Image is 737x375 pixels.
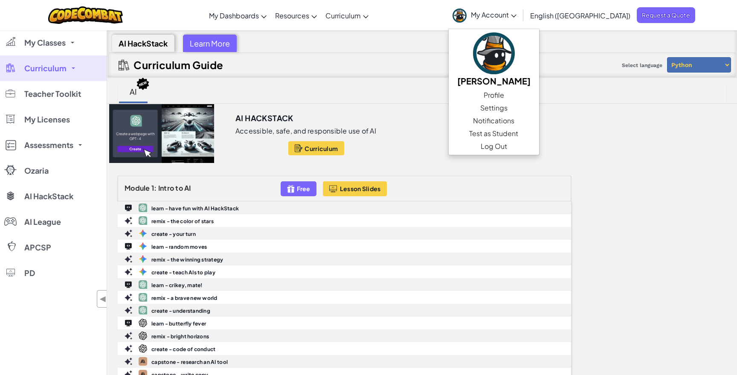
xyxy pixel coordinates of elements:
[151,256,223,263] b: remix - the winning strategy
[136,77,150,90] img: IconNew.svg
[133,59,223,71] h2: Curriculum Guide
[139,306,147,314] img: gpt-4o-2024-11-20
[118,240,571,253] a: learn - random moves
[449,114,539,127] a: Notifications
[139,344,147,353] img: dall-e-3
[139,255,147,263] img: gemini-2.5-flash
[118,201,571,214] a: learn - have fun with AI HackStack
[151,346,215,352] b: create - code of conduct
[471,10,516,19] span: My Account
[151,244,207,250] b: learn - random moves
[118,214,571,227] a: remix - the color of stars
[151,282,203,288] b: learn - crikey, mate!
[209,11,259,20] span: My Dashboards
[637,7,695,23] a: Request a Quote
[449,127,539,140] a: Test as Student
[151,269,215,276] b: create - teach AIs to play
[139,331,147,340] img: dall-e-3
[139,357,147,366] img: claude-sonnet-4-20250514
[125,294,132,301] img: IconCreate.svg
[151,295,218,301] b: remix - a brave new world
[139,203,147,212] img: gpt-4o-2024-11-20
[139,319,147,327] img: dall-e-3
[118,355,571,368] a: capstone - research an AI tool
[449,89,539,102] a: Profile
[119,60,129,70] img: IconCurriculumGuide.svg
[457,74,531,87] h5: [PERSON_NAME]
[449,102,539,114] a: Settings
[526,4,635,27] a: English ([GEOGRAPHIC_DATA])
[125,268,132,276] img: IconCreate.svg
[151,333,209,340] b: remix - bright horizons
[139,229,147,238] img: gemini-2.5-flash
[125,183,150,192] span: Module
[125,332,132,340] img: IconCreate.svg
[118,253,571,265] a: remix - the winning strategy
[125,306,132,314] img: IconCreate.svg
[275,11,309,20] span: Resources
[125,345,132,352] img: IconCreate.svg
[125,204,132,211] img: IconLearn.svg
[530,11,630,20] span: English ([GEOGRAPHIC_DATA])
[453,9,467,23] img: avatar
[118,265,571,278] a: create - teach AIs to play
[297,185,310,192] span: Free
[325,11,361,20] span: Curriculum
[99,293,107,305] span: ◀
[449,31,539,89] a: [PERSON_NAME]
[321,4,373,27] a: Curriculum
[287,184,295,194] img: IconFreeLevelv2.svg
[151,231,196,237] b: create - your turn
[112,35,174,52] div: AI HackStack
[139,242,147,250] img: gemini-2.5-flash
[125,230,132,237] img: IconCreate.svg
[139,216,147,225] img: gpt-4o-2024-11-20
[235,112,293,125] h3: AI HackStack
[24,141,73,149] span: Assessments
[235,127,376,135] p: Accessible, safe, and responsible use of AI
[151,308,210,314] b: create - understanding
[305,145,338,152] span: Curriculum
[448,2,521,29] a: My Account
[618,59,666,72] span: Select language
[125,243,132,249] img: IconLearn.svg
[24,218,61,226] span: AI League
[125,281,132,288] img: IconLearn.svg
[125,217,132,224] img: IconCreate.svg
[24,39,66,47] span: My Classes
[118,227,571,240] a: create - your turn
[139,293,147,302] img: gpt-4.1-2025-04-14
[125,255,132,263] img: IconCreate.svg
[151,320,206,327] b: learn - butterfly fever
[118,317,571,329] a: learn - butterfly fever
[139,267,147,276] img: gemini-2.5-flash
[151,218,214,224] b: remix - the color of stars
[151,359,228,365] b: capstone - research an AI tool
[118,342,571,355] a: create - code of conduct
[323,181,387,196] button: Lesson Slides
[24,90,81,98] span: Teacher Toolkit
[151,183,191,192] span: 1: Intro to AI
[183,35,237,52] div: Learn More
[139,280,147,289] img: gpt-4.1-2025-04-14
[125,320,132,326] img: IconLearn.svg
[24,192,73,200] span: AI HackStack
[118,278,571,291] a: learn - crikey, mate!
[48,6,123,24] img: CodeCombat logo
[125,358,132,365] img: IconCreate.svg
[118,329,571,342] a: remix - bright horizons
[473,116,514,126] span: Notifications
[340,185,381,192] span: Lesson Slides
[118,304,571,317] a: create - understanding
[24,64,67,72] span: Curriculum
[271,4,321,27] a: Resources
[473,32,515,74] img: avatar
[121,81,145,102] div: AI
[24,167,49,174] span: Ozaria
[24,116,70,123] span: My Licenses
[118,291,571,304] a: remix - a brave new world
[288,141,344,155] button: Curriculum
